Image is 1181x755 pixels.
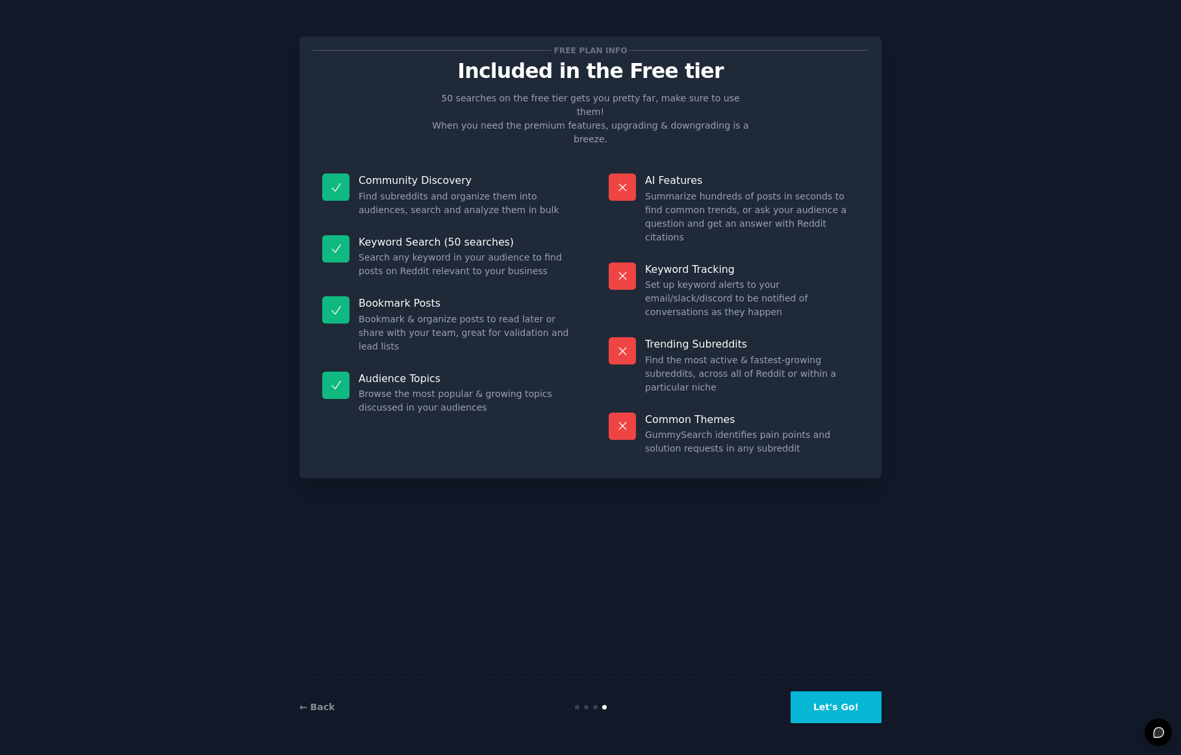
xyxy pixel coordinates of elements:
dd: Find the most active & fastest-growing subreddits, across all of Reddit or within a particular niche [645,353,859,394]
p: Audience Topics [359,372,572,385]
p: Community Discovery [359,173,572,187]
dd: Browse the most popular & growing topics discussed in your audiences [359,387,572,415]
p: Included in the Free tier [313,60,868,83]
p: Common Themes [645,413,859,426]
p: Keyword Search (50 searches) [359,235,572,249]
p: Keyword Tracking [645,262,859,276]
p: AI Features [645,173,859,187]
p: 50 searches on the free tier gets you pretty far, make sure to use them! When you need the premiu... [427,92,754,146]
dd: Summarize hundreds of posts in seconds to find common trends, or ask your audience a question and... [645,190,859,244]
dd: Find subreddits and organize them into audiences, search and analyze them in bulk [359,190,572,217]
p: Trending Subreddits [645,337,859,351]
p: Bookmark Posts [359,296,572,310]
dd: Bookmark & organize posts to read later or share with your team, great for validation and lead lists [359,313,572,353]
dd: GummySearch identifies pain points and solution requests in any subreddit [645,428,859,455]
a: ← Back [299,702,335,712]
dd: Search any keyword in your audience to find posts on Reddit relevant to your business [359,251,572,278]
button: Let's Go! [791,691,882,723]
dd: Set up keyword alerts to your email/slack/discord to be notified of conversations as they happen [645,278,859,319]
span: Free plan info [552,44,629,57]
